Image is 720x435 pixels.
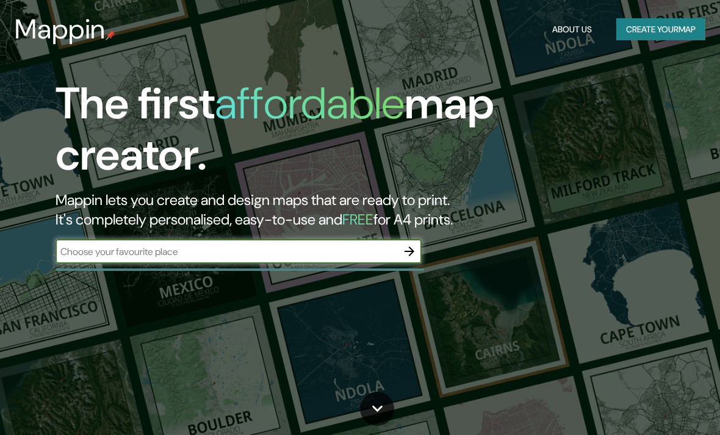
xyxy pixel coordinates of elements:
iframe: Help widget launcher [611,387,707,422]
h1: The first map creator. [56,78,632,190]
h2: Mappin lets you create and design maps that are ready to print. It's completely personalised, eas... [56,190,632,229]
button: About Us [547,18,597,41]
img: mappin-pin [106,31,115,40]
h5: FREE [342,210,373,229]
button: Create yourmap [616,18,705,41]
h3: Mappin [15,13,106,45]
input: Choose your favourite place [56,245,397,259]
h1: affordable [215,75,405,132]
